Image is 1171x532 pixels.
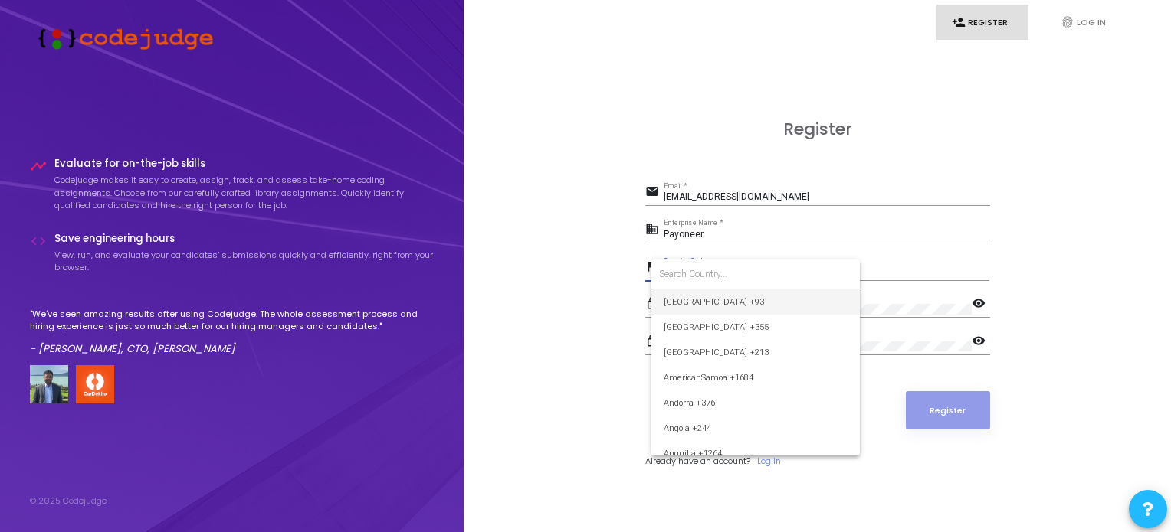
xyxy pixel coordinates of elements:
[664,315,848,340] span: [GEOGRAPHIC_DATA] +355
[664,390,848,416] span: Andorra +376
[659,267,852,281] input: Search Country...
[664,289,848,315] span: [GEOGRAPHIC_DATA] +93
[664,416,848,441] span: Angola +244
[664,441,848,466] span: Anguilla +1264
[664,340,848,365] span: [GEOGRAPHIC_DATA] +213
[664,365,848,390] span: AmericanSamoa +1684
